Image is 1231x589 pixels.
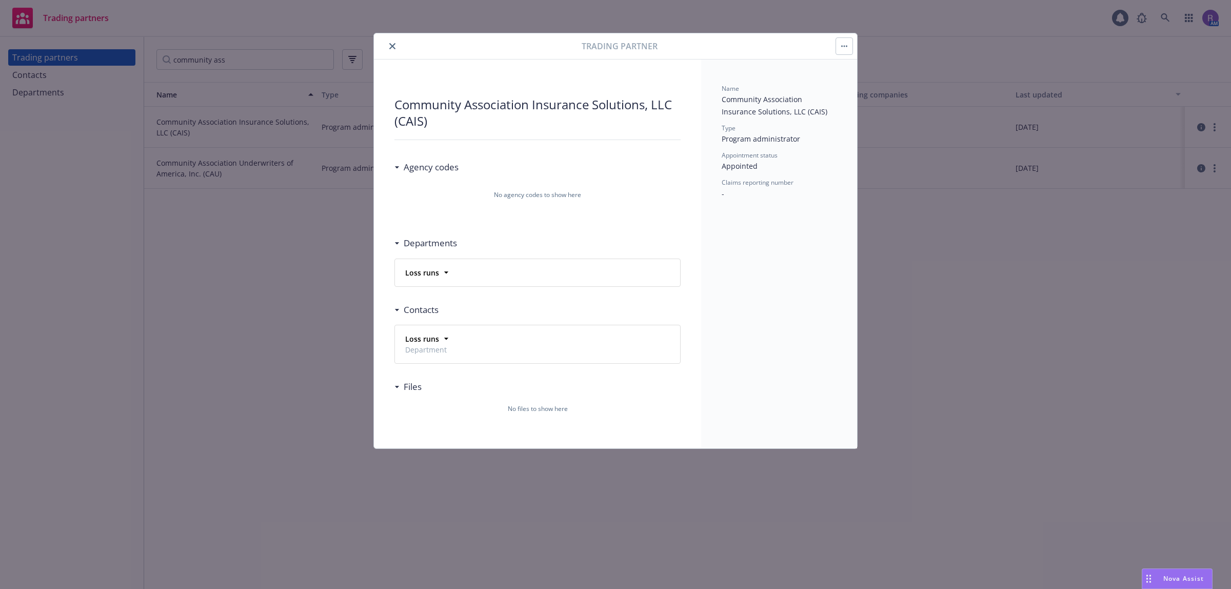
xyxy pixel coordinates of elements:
[508,404,568,414] span: No files to show here
[394,380,422,394] div: Files
[394,303,439,317] div: Contacts
[404,380,422,394] h3: Files
[722,178,793,187] span: Claims reporting number
[722,84,739,93] span: Name
[404,161,459,174] h3: Agency codes
[386,40,399,52] button: close
[722,161,758,171] span: Appointed
[722,134,800,144] span: Program administrator
[722,94,827,116] span: Community Association Insurance Solutions, LLC (CAIS)
[405,344,447,355] span: Department
[722,151,778,160] span: Appointment status
[582,40,658,52] span: Trading partner
[404,303,439,317] h3: Contacts
[1142,569,1155,588] div: Drag to move
[394,237,457,250] div: Departments
[494,190,581,200] span: No agency codes to show here
[405,334,439,344] strong: Loss runs
[722,124,736,132] span: Type
[405,268,439,278] strong: Loss runs
[722,189,724,199] span: -
[404,237,457,250] h3: Departments
[1142,568,1213,589] button: Nova Assist
[1163,574,1204,583] span: Nova Assist
[394,96,681,129] div: Community Association Insurance Solutions, LLC (CAIS)
[394,161,459,174] div: Agency codes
